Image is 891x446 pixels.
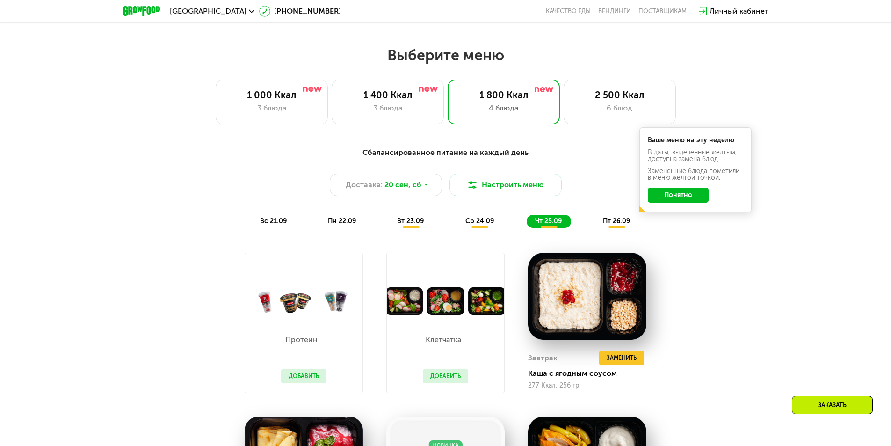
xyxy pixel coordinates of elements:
[384,179,421,190] span: 20 сен, сб
[528,382,646,389] div: 277 Ккал, 256 гр
[457,89,550,101] div: 1 800 Ккал
[397,217,424,225] span: вт 23.09
[573,89,666,101] div: 2 500 Ккал
[465,217,494,225] span: ср 24.09
[281,336,322,344] p: Протеин
[598,7,631,15] a: Вендинги
[638,7,687,15] div: поставщикам
[328,217,356,225] span: пн 22.09
[603,217,630,225] span: пт 26.09
[535,217,562,225] span: чт 25.09
[607,353,637,363] span: Заменить
[599,351,644,365] button: Заменить
[225,102,318,114] div: 3 блюда
[30,46,861,65] h2: Выберите меню
[546,7,591,15] a: Качество еды
[648,149,743,162] div: В даты, выделенные желтым, доступна замена блюд.
[528,369,654,378] div: Каша с ягодным соусом
[573,102,666,114] div: 6 блюд
[346,179,383,190] span: Доставка:
[281,369,326,383] button: Добавить
[648,137,743,144] div: Ваше меню на эту неделю
[648,188,709,203] button: Понятно
[457,102,550,114] div: 4 блюда
[710,6,768,17] div: Личный кабинет
[423,336,464,344] p: Клетчатка
[341,102,434,114] div: 3 блюда
[528,351,558,365] div: Завтрак
[259,6,341,17] a: [PHONE_NUMBER]
[170,7,246,15] span: [GEOGRAPHIC_DATA]
[792,396,873,414] div: Заказать
[169,147,723,159] div: Сбалансированное питание на каждый день
[341,89,434,101] div: 1 400 Ккал
[449,174,562,196] button: Настроить меню
[225,89,318,101] div: 1 000 Ккал
[423,369,468,383] button: Добавить
[260,217,287,225] span: вс 21.09
[648,168,743,181] div: Заменённые блюда пометили в меню жёлтой точкой.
